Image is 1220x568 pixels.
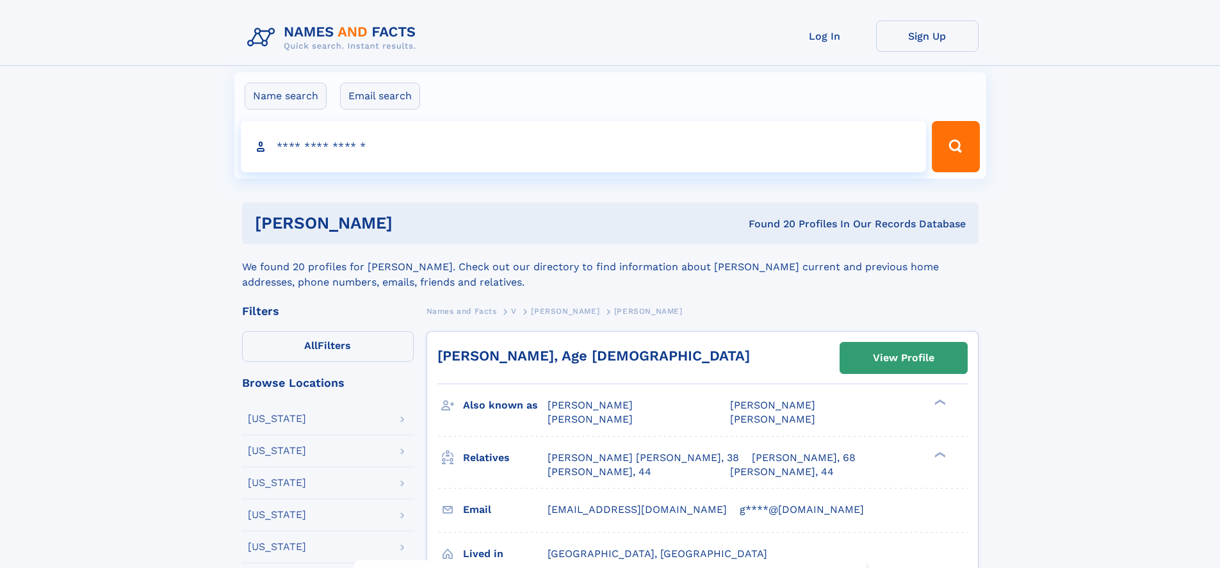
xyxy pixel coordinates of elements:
a: [PERSON_NAME], Age [DEMOGRAPHIC_DATA] [437,348,750,364]
a: [PERSON_NAME], 44 [548,465,651,479]
a: Log In [774,20,876,52]
a: [PERSON_NAME], 68 [752,451,856,465]
a: View Profile [840,343,967,373]
span: [GEOGRAPHIC_DATA], [GEOGRAPHIC_DATA] [548,548,767,560]
span: [PERSON_NAME] [548,413,633,425]
a: Names and Facts [427,303,497,319]
a: Sign Up [876,20,979,52]
div: [US_STATE] [248,478,306,488]
span: [EMAIL_ADDRESS][DOMAIN_NAME] [548,503,727,515]
span: [PERSON_NAME] [614,307,683,316]
div: [US_STATE] [248,414,306,424]
div: [US_STATE] [248,542,306,552]
div: Browse Locations [242,377,414,389]
span: All [304,339,318,352]
div: ❯ [931,398,947,407]
label: Filters [242,331,414,362]
div: View Profile [873,343,934,373]
span: [PERSON_NAME] [730,399,815,411]
label: Name search [245,83,327,110]
h3: Email [463,499,548,521]
img: Logo Names and Facts [242,20,427,55]
h3: Also known as [463,394,548,416]
span: [PERSON_NAME] [531,307,599,316]
h3: Lived in [463,543,548,565]
a: [PERSON_NAME] [PERSON_NAME], 38 [548,451,739,465]
div: We found 20 profiles for [PERSON_NAME]. Check out our directory to find information about [PERSON... [242,244,979,290]
a: [PERSON_NAME] [531,303,599,319]
input: search input [241,121,927,172]
div: [US_STATE] [248,446,306,456]
span: [PERSON_NAME] [730,413,815,425]
h3: Relatives [463,447,548,469]
a: [PERSON_NAME], 44 [730,465,834,479]
span: [PERSON_NAME] [548,399,633,411]
div: Found 20 Profiles In Our Records Database [571,217,966,231]
span: V [511,307,517,316]
label: Email search [340,83,420,110]
div: Filters [242,305,414,317]
div: [US_STATE] [248,510,306,520]
div: ❯ [931,450,947,458]
a: V [511,303,517,319]
button: Search Button [932,121,979,172]
h1: [PERSON_NAME] [255,215,571,231]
